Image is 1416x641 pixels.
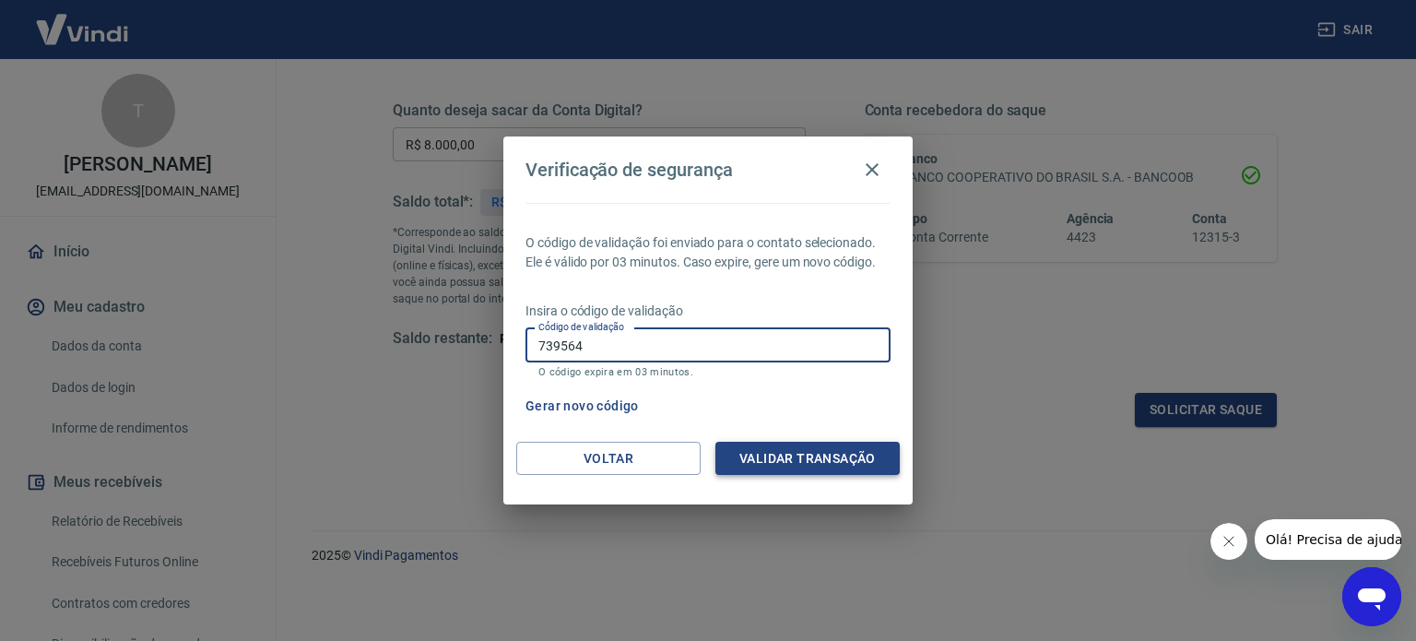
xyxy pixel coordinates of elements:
[525,159,733,181] h4: Verificação de segurança
[518,389,646,423] button: Gerar novo código
[525,302,891,321] p: Insira o código de validação
[1255,519,1401,560] iframe: Mensagem da empresa
[525,233,891,272] p: O código de validação foi enviado para o contato selecionado. Ele é válido por 03 minutos. Caso e...
[516,442,701,476] button: Voltar
[715,442,900,476] button: Validar transação
[11,13,155,28] span: Olá! Precisa de ajuda?
[1210,523,1247,560] iframe: Fechar mensagem
[538,320,624,334] label: Código de validação
[538,366,878,378] p: O código expira em 03 minutos.
[1342,567,1401,626] iframe: Botão para abrir a janela de mensagens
